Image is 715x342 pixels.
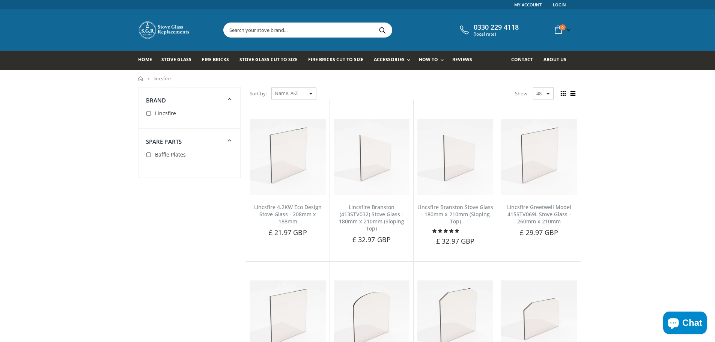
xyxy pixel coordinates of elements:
[436,237,474,246] span: £ 32.97 GBP
[661,312,709,336] inbox-online-store-chat: Shopify online store chat
[161,51,197,70] a: Stove Glass
[543,51,572,70] a: About us
[543,56,566,63] span: About us
[419,51,447,70] a: How To
[254,203,322,225] a: Lincsfire 4.2KW Eco Design Stove Glass - 208mm x 188mm
[452,56,472,63] span: Reviews
[239,56,298,63] span: Stove Glass Cut To Size
[308,51,369,70] a: Fire Bricks Cut To Size
[511,56,533,63] span: Contact
[374,23,391,37] button: Search
[308,56,363,63] span: Fire Bricks Cut To Size
[474,23,519,32] span: 0330 229 4118
[334,119,409,195] img: Lincsfire Branston (413STV032) stove glass with a sloping top
[374,56,404,63] span: Accessories
[239,51,303,70] a: Stove Glass Cut To Size
[419,56,438,63] span: How To
[224,23,476,37] input: Search your stove brand...
[154,75,171,82] span: lincsfire
[374,51,414,70] a: Accessories
[138,51,158,70] a: Home
[511,51,539,70] a: Contact
[520,228,558,237] span: £ 29.97 GBP
[432,228,460,234] span: 5.00 stars
[146,138,182,145] span: Spare Parts
[559,89,567,98] span: Grid view
[507,203,571,225] a: Lincsfire Greetwell Model 415STV069L Stove Glass - 260mm x 210mm
[417,119,493,195] img: Lincsfire Branston stove glass with a sloping top
[417,203,493,225] a: Lincsfire Branston Stove Glass - 180mm x 210mm (Sloping Top)
[269,228,307,237] span: £ 21.97 GBP
[250,87,267,100] span: Sort by:
[202,51,235,70] a: Fire Bricks
[474,32,519,37] span: (local rate)
[138,21,191,39] img: Stove Glass Replacement
[560,24,566,30] span: 0
[250,119,326,195] img: Lincsfire 4.2KW Eco Design stove glass
[515,87,528,99] span: Show:
[155,110,176,117] span: Lincsfire
[155,151,186,158] span: Baffle Plates
[352,235,391,244] span: £ 32.97 GBP
[569,89,577,98] span: List view
[161,56,191,63] span: Stove Glass
[138,56,152,63] span: Home
[202,56,229,63] span: Fire Bricks
[339,203,404,232] a: Lincsfire Branston (413STV032) Stove Glass - 180mm x 210mm (Sloping Top)
[458,23,519,37] a: 0330 229 4118 (local rate)
[138,76,144,81] a: Home
[146,96,166,104] span: Brand
[501,119,577,195] img: Lincsfire Greetwell Model 415STV069L stove glass
[552,23,572,37] a: 0
[452,51,478,70] a: Reviews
